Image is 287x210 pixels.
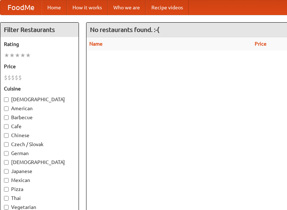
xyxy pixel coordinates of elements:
h4: Filter Restaurants [0,23,79,37]
input: [DEMOGRAPHIC_DATA] [4,97,9,102]
input: [DEMOGRAPHIC_DATA] [4,160,9,165]
label: [DEMOGRAPHIC_DATA] [4,96,75,103]
label: Pizza [4,186,75,193]
li: $ [18,74,22,81]
li: $ [4,74,8,81]
li: $ [15,74,18,81]
input: Mexican [4,178,9,183]
label: Barbecue [4,114,75,121]
input: Chinese [4,133,9,138]
ng-pluralize: No restaurants found. :-( [90,26,159,33]
label: Chinese [4,132,75,139]
li: ★ [9,51,15,59]
input: Japanese [4,169,9,174]
label: Czech / Slovak [4,141,75,148]
input: German [4,151,9,156]
h5: Cuisine [4,85,75,92]
label: Japanese [4,168,75,175]
label: Cafe [4,123,75,130]
a: Name [89,41,103,47]
a: FoodMe [0,0,42,15]
input: Thai [4,196,9,201]
li: ★ [20,51,25,59]
a: How it works [67,0,108,15]
label: American [4,105,75,112]
input: Pizza [4,187,9,192]
h5: Price [4,63,75,70]
input: Vegetarian [4,205,9,210]
input: Cafe [4,124,9,129]
li: ★ [15,51,20,59]
a: Recipe videos [146,0,189,15]
a: Home [42,0,67,15]
label: Thai [4,195,75,202]
li: $ [8,74,11,81]
a: Who we are [108,0,146,15]
li: ★ [4,51,9,59]
li: $ [11,74,15,81]
a: Price [255,41,267,47]
h5: Rating [4,41,75,48]
label: Mexican [4,177,75,184]
input: Czech / Slovak [4,142,9,147]
input: Barbecue [4,115,9,120]
label: [DEMOGRAPHIC_DATA] [4,159,75,166]
input: American [4,106,9,111]
li: ★ [25,51,31,59]
label: German [4,150,75,157]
